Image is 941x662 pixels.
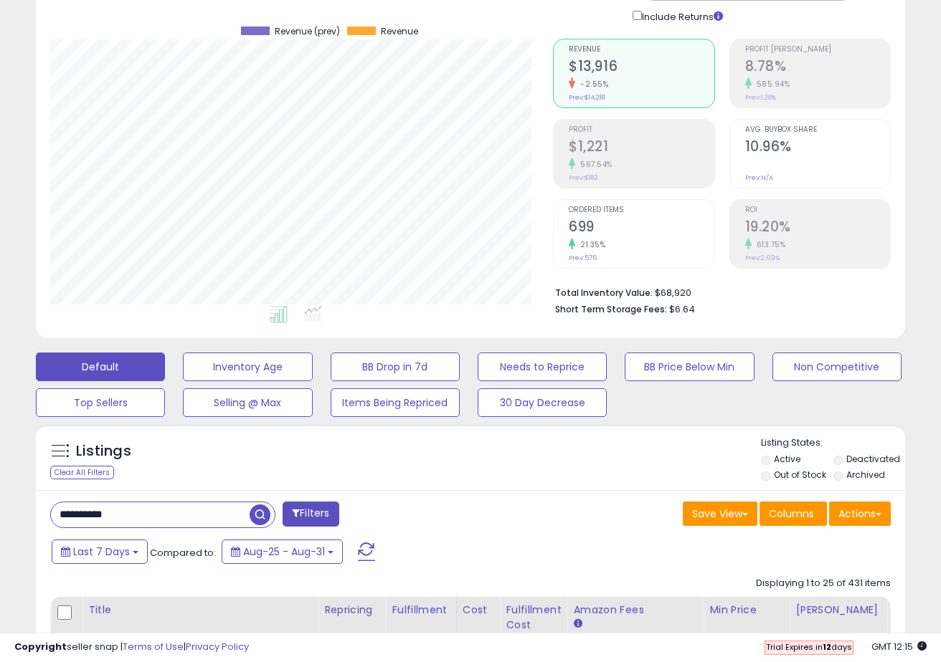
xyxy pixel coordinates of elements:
button: Top Sellers [36,388,165,417]
button: BB Price Below Min [625,352,754,381]
li: $68,920 [555,283,880,300]
h2: $1,221 [569,138,714,158]
h2: 19.20% [745,219,890,238]
button: Non Competitive [772,352,902,381]
div: Fulfillment [392,603,450,618]
button: Columns [760,502,827,526]
h2: 699 [569,219,714,238]
a: Privacy Policy [186,640,249,653]
button: Selling @ Max [183,388,312,417]
span: Last 7 Days [73,545,130,559]
button: Needs to Reprice [478,352,607,381]
button: 30 Day Decrease [478,388,607,417]
small: Prev: $183 [569,173,598,182]
div: seller snap | | [14,641,249,654]
button: Actions [829,502,891,526]
h5: Listings [76,441,131,461]
span: Ordered Items [569,206,714,214]
div: [PERSON_NAME] [795,603,881,618]
span: $6.64 [669,302,695,316]
strong: Copyright [14,640,67,653]
div: Include Returns [622,8,740,24]
label: Out of Stock [774,469,826,481]
button: Save View [683,502,757,526]
b: Short Term Storage Fees: [555,303,667,315]
small: 585.94% [752,79,790,90]
div: Fulfillment Cost [506,603,561,633]
small: 21.35% [575,239,605,250]
small: 567.54% [575,159,613,170]
label: Archived [846,469,885,481]
button: Items Being Repriced [331,388,460,417]
span: ROI [745,206,890,214]
button: Default [36,352,165,381]
span: Revenue [381,27,418,37]
div: Title [88,603,312,618]
label: Active [774,453,800,465]
span: 2025-09-8 12:15 GMT [871,640,927,653]
button: Inventory Age [183,352,312,381]
small: Prev: N/A [745,173,773,182]
small: Prev: 576 [569,254,597,262]
button: BB Drop in 7d [331,352,460,381]
span: Columns [769,507,814,521]
div: Repricing [324,603,379,618]
label: Deactivated [846,453,900,465]
small: Prev: 1.28% [745,93,776,102]
h2: 10.96% [745,138,890,158]
small: -2.55% [575,79,608,90]
button: Filters [283,502,339,527]
small: Prev: $14,281 [569,93,605,102]
div: Clear All Filters [50,466,114,479]
span: Avg. Buybox Share [745,126,890,134]
a: Terms of Use [123,640,184,653]
button: Last 7 Days [52,539,148,564]
span: Compared to: [150,546,216,560]
b: Total Inventory Value: [555,287,653,299]
span: Aug-25 - Aug-31 [243,545,325,559]
span: Revenue [569,46,714,54]
span: Revenue (prev) [275,27,340,37]
div: Displaying 1 to 25 of 431 items [756,577,891,590]
h2: $13,916 [569,58,714,77]
div: Cost [463,603,494,618]
p: Listing States: [761,436,905,450]
b: 12 [823,641,831,653]
button: Aug-25 - Aug-31 [222,539,343,564]
span: Profit [569,126,714,134]
div: Amazon Fees [573,603,697,618]
small: Prev: 2.69% [745,254,780,262]
span: Trial Expires in days [766,641,852,653]
div: Min Price [709,603,783,618]
small: Amazon Fees. [573,618,582,630]
span: Profit [PERSON_NAME] [745,46,890,54]
small: 613.75% [752,239,786,250]
h2: 8.78% [745,58,890,77]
